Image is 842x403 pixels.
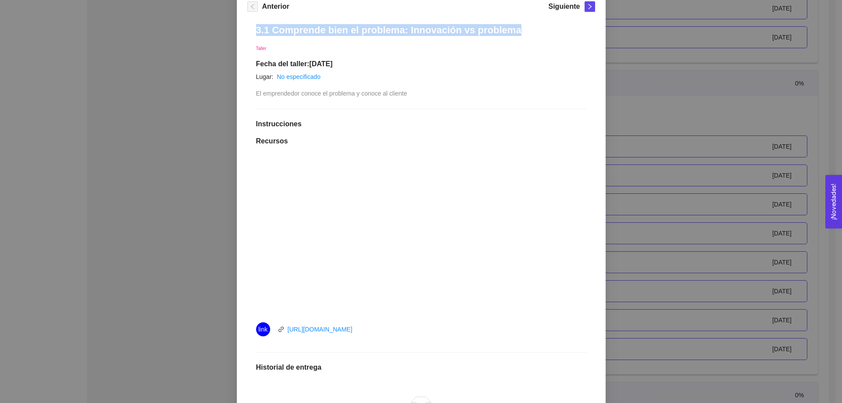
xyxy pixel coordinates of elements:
h1: Historial de entrega [256,363,586,372]
span: link [258,322,268,336]
span: Taller [256,46,267,51]
span: El emprendedor conoce el problema y conoce al cliente [256,90,407,97]
button: right [585,1,595,12]
iframe: 08Alan Propuesta de Valor [281,156,561,314]
button: Open Feedback Widget [825,175,842,228]
article: Lugar: [256,72,274,82]
button: left [247,1,258,12]
h1: 3.1 Comprende bien el problema: Innovación vs problema [256,24,586,36]
h5: Siguiente [548,1,580,12]
h1: Recursos [256,137,586,146]
h1: Fecha del taller: [DATE] [256,60,586,68]
span: link [278,326,284,332]
span: right [585,4,595,10]
a: No especificado [277,73,321,80]
h1: Instrucciones [256,120,586,128]
h5: Anterior [262,1,289,12]
a: [URL][DOMAIN_NAME] [288,326,353,333]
